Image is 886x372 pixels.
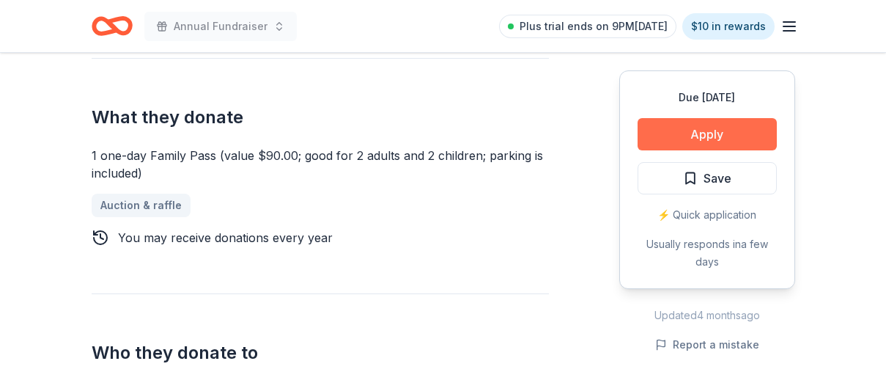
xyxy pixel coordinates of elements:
[704,169,731,188] span: Save
[174,18,267,35] span: Annual Fundraiser
[92,106,549,129] h2: What they donate
[92,194,191,217] a: Auction & raffle
[520,18,668,35] span: Plus trial ends on 9PM[DATE]
[92,9,133,43] a: Home
[655,336,759,354] button: Report a mistake
[619,307,795,324] div: Updated 4 months ago
[638,206,777,224] div: ⚡️ Quick application
[499,15,676,38] a: Plus trial ends on 9PM[DATE]
[118,229,333,247] div: You may receive donations every year
[92,341,549,365] h2: Who they donate to
[638,162,777,194] button: Save
[638,236,777,271] div: Usually responds in a few days
[638,118,777,150] button: Apply
[682,13,775,40] a: $10 in rewards
[638,89,777,106] div: Due [DATE]
[144,12,297,41] button: Annual Fundraiser
[92,147,549,182] div: 1 one-day Family Pass (value $90.00; good for 2 adults and 2 children; parking is included)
